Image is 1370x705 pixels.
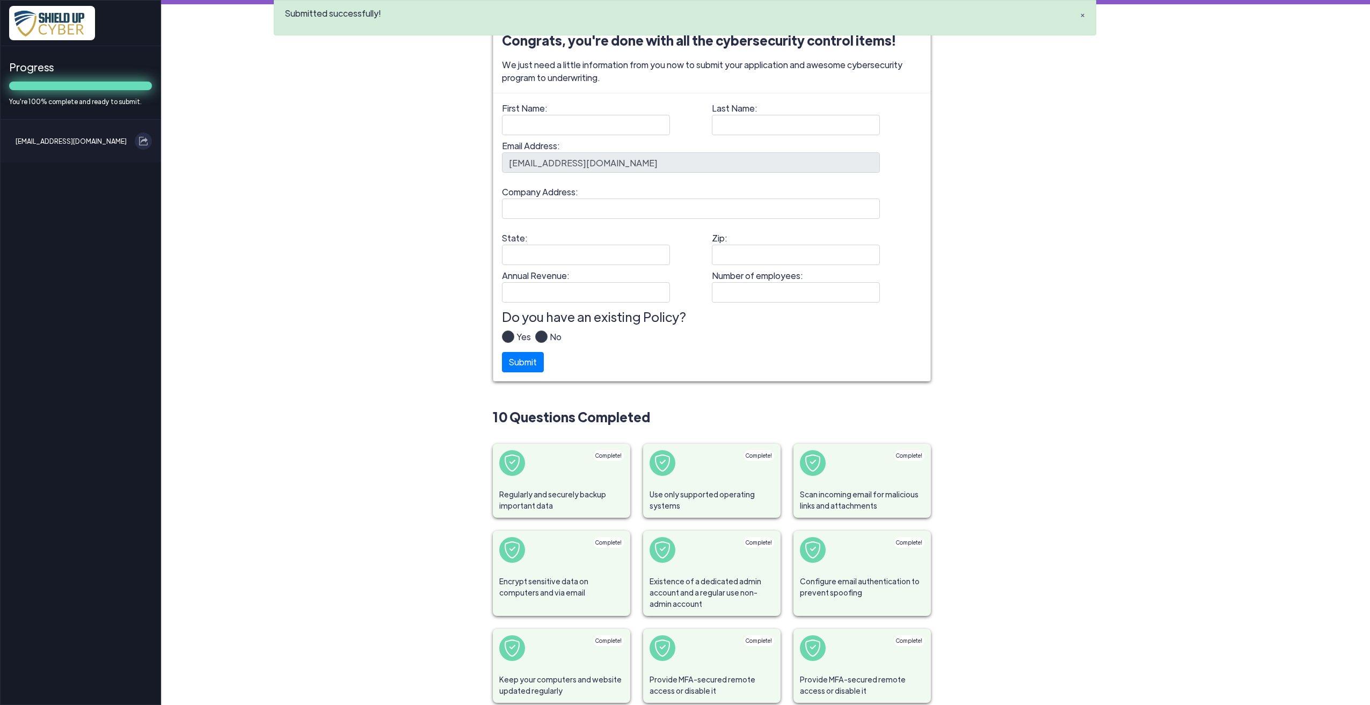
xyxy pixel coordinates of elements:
span: You're 100% complete and ready to submit. [9,97,152,106]
img: shield-check-white.svg [654,640,671,657]
input: Company Address: [502,199,880,219]
label: Yes [514,331,531,352]
span: Scan incoming email for malicious links and attachments [793,482,931,518]
p: Submitted successfully! [285,7,1061,20]
img: shield-check-white.svg [804,541,821,559]
label: State: [502,232,670,265]
span: We just need a little information from you now to submit your application and awesome cybersecuri... [502,58,922,84]
input: State: [502,245,670,265]
span: [EMAIL_ADDRESS][DOMAIN_NAME] [16,133,127,150]
span: Complete! [896,637,922,644]
span: Keep your computers and website updated regularly [493,667,630,703]
span: Complete! [595,539,622,546]
button: Close [1069,1,1096,26]
button: Submit [502,352,544,372]
input: Email Address: [502,152,880,173]
img: shield-check-white.svg [504,640,521,657]
input: Number of employees: [712,282,880,303]
span: Complete! [746,452,772,459]
label: Number of employees: [712,269,880,303]
span: 10 Questions Completed [493,407,931,427]
label: Company Address: [502,186,880,219]
input: Last Name: [712,115,880,135]
span: Encrypt sensitive data on computers and via email [493,569,630,605]
span: Provide MFA-secured remote access or disable it [643,667,781,703]
button: Log out [135,133,152,150]
label: Annual Revenue: [502,269,670,303]
span: Regularly and securely backup important data [493,482,630,518]
span: Configure email authentication to prevent spoofing [793,569,931,605]
img: shield-check-white.svg [804,640,821,657]
img: x7pemu0IxLxkcbZJZdzx2HwkaHwO9aaLS0XkQIJL.png [9,6,95,40]
span: × [1080,10,1085,21]
iframe: Chat Widget [1191,589,1370,705]
span: Complete! [896,452,922,459]
label: Email Address: [502,139,880,173]
legend: Do you have an existing Policy? [502,307,922,326]
span: Provide MFA-secured remote access or disable it [793,667,931,703]
span: Existence of a dedicated admin account and a regular use non-admin account [643,569,781,616]
span: Complete! [746,637,772,644]
span: Complete! [896,539,922,546]
label: No [548,331,562,352]
input: Annual Revenue: [502,282,670,303]
img: exit.svg [139,137,148,145]
input: Zip: [712,245,880,265]
label: Zip: [712,232,880,265]
img: shield-check-white.svg [504,454,521,472]
img: shield-check-white.svg [654,454,671,472]
img: shield-check-white.svg [804,454,821,472]
span: Complete! [595,452,622,459]
span: Use only supported operating systems [643,482,781,518]
img: shield-check-white.svg [504,541,521,559]
label: Last Name: [712,102,880,135]
span: Complete! [746,539,772,546]
span: Complete! [595,637,622,644]
input: First Name: [502,115,670,135]
span: Progress [9,59,152,75]
img: shield-check-white.svg [654,541,671,559]
label: First Name: [502,102,670,135]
